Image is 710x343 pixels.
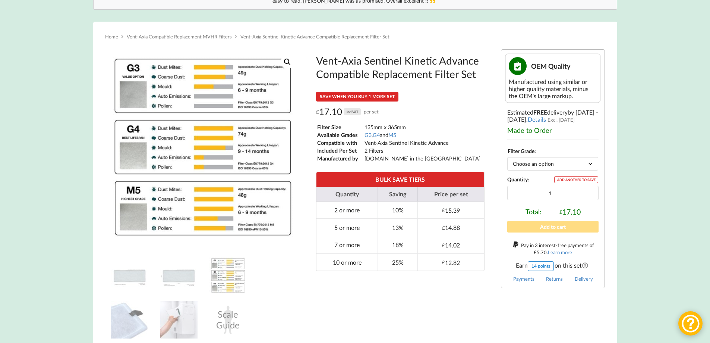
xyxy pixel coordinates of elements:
a: Home [105,34,118,40]
a: G4 [373,132,380,138]
td: 10% [378,202,417,219]
img: Dimensions and Filter Grade of the Vent-Axia Sentinel Kinetic Advance Compatible MVHR Filter Repl... [160,257,198,294]
span: £ [442,225,445,231]
span: £ [534,249,537,255]
a: View full-screen image gallery [281,55,294,69]
span: £ [442,207,445,213]
td: 13% [378,218,417,236]
img: MVHR Filter with a Black Tag [111,301,148,339]
td: 7 or more [316,236,378,253]
th: Price per set [417,187,484,202]
a: Payments [513,276,534,282]
td: Manufactured by [317,155,363,162]
th: Saving [378,187,417,202]
div: 12.82 [442,259,460,266]
span: OEM Quality [531,62,571,70]
a: Vent-Axia Compatible Replacement MVHR Filters [127,34,232,40]
span: £ [442,259,445,265]
span: Earn on this set [507,261,599,271]
div: incl VAT [344,108,361,115]
a: G3 [365,132,372,138]
a: Returns [546,276,563,282]
div: 14 points [528,261,554,271]
div: 14.02 [442,241,460,249]
span: per set [364,106,379,118]
span: £ [442,242,445,248]
img: Installing an MVHR Filter [160,301,198,339]
td: Vent-Axia Sentinel Kinetic Advance [364,139,481,146]
td: Included Per Set [317,147,363,154]
span: by [DATE] - [DATE] [507,109,598,123]
button: Add to cart [507,221,599,233]
div: SAVE WHEN YOU BUY 1 MORE SET [316,92,398,102]
td: , and [364,131,481,138]
td: Compatible with [317,139,363,146]
td: 10 or more [316,253,378,271]
a: Learn more [548,249,572,255]
th: BULK SAVE TIERS [316,172,484,187]
div: 17.10 [559,208,581,216]
td: [DOMAIN_NAME] in the [GEOGRAPHIC_DATA] [364,155,481,162]
th: Quantity [316,187,378,202]
h1: Vent-Axia Sentinel Kinetic Advance Compatible Replacement Filter Set [316,54,485,81]
td: 18% [378,236,417,253]
span: Total: [526,208,542,216]
td: Available Grades [317,131,363,138]
span: Pay in 3 interest-free payments of . [521,242,594,255]
label: Filter Grade [508,148,534,154]
td: 25% [378,253,417,271]
div: 5.70 [534,249,547,255]
td: 135mm x 365mm [364,124,481,131]
div: 14.88 [442,224,460,231]
img: Vent-Axia Sentinel Kinetic Advance Compatible MVHR Filter Replacement Set from MVHR.shop [111,257,148,294]
div: 17.10 [316,106,379,118]
span: Vent-Axia Sentinel Kinetic Advance Compatible Replacement Filter Set [240,34,389,40]
div: 15.39 [442,207,460,214]
div: Manufactured using similar or higher quality materials, minus the OEM's large markup. [509,78,597,99]
a: M5 [388,132,396,138]
td: 2 or more [316,202,378,219]
div: ADD ANOTHER TO SAVE [554,176,598,183]
span: £ [316,106,319,118]
a: Details [528,116,546,123]
b: FREE [533,109,547,116]
div: Made to Order [507,126,599,134]
div: Estimated delivery . [501,49,605,288]
img: A Table showing a comparison between G3, G4 and M5 for MVHR Filters and their efficiency at captu... [209,257,247,294]
td: Filter Size [317,124,363,131]
td: 2 Filters [364,147,481,154]
span: £ [559,209,562,215]
a: Delivery [575,276,593,282]
span: Excl. [DATE] [548,117,575,123]
div: Scale Guide [209,301,247,339]
td: 5 or more [316,218,378,236]
input: Product quantity [507,186,599,200]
